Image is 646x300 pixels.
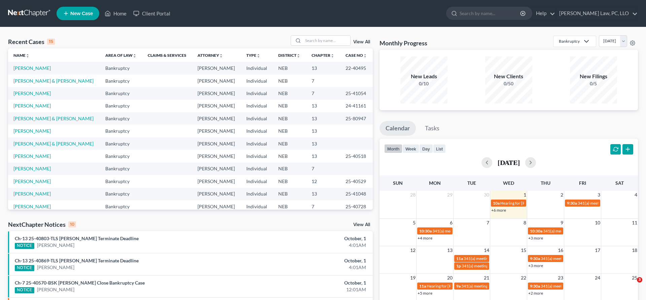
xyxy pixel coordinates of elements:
[241,62,273,74] td: Individual
[253,280,366,286] div: October, 1
[273,75,306,87] td: NEB
[273,137,306,150] td: NEB
[340,62,373,74] td: 22-40495
[429,180,441,186] span: Mon
[241,175,273,187] td: Individual
[363,54,367,58] i: unfold_more
[37,286,74,293] a: [PERSON_NAME]
[273,112,306,125] td: NEB
[241,112,273,125] td: Individual
[13,141,94,146] a: [PERSON_NAME] & [PERSON_NAME]
[13,191,51,197] a: [PERSON_NAME]
[303,36,350,45] input: Search by name...
[384,144,402,153] button: month
[101,7,130,19] a: Home
[533,7,555,19] a: Help
[456,256,463,261] span: 11a
[432,228,533,233] span: 341(a) meeting for [PERSON_NAME] & [PERSON_NAME]
[105,53,137,58] a: Area of Lawunfold_more
[570,73,617,80] div: New Filings
[467,180,476,186] span: Tue
[253,264,366,271] div: 4:01AM
[557,274,564,282] span: 23
[578,201,643,206] span: 341(a) meeting for [PERSON_NAME]
[26,54,30,58] i: unfold_more
[253,257,366,264] div: October, 1
[330,54,334,58] i: unfold_more
[273,163,306,175] td: NEB
[557,246,564,254] span: 16
[461,284,562,289] span: 341(a) meeting for [PERSON_NAME] & [PERSON_NAME]
[306,188,340,200] td: 13
[528,235,543,241] a: +3 more
[306,150,340,162] td: 13
[498,159,520,166] h2: [DATE]
[446,274,453,282] span: 20
[219,54,223,58] i: unfold_more
[192,175,241,187] td: [PERSON_NAME]
[273,150,306,162] td: NEB
[253,286,366,293] div: 12:01AM
[15,258,139,263] a: Ch-13 25-40869-TLS [PERSON_NAME] Terminate Deadline
[8,38,55,46] div: Recent Cases
[241,100,273,112] td: Individual
[541,284,606,289] span: 341(a) meeting for [PERSON_NAME]
[353,40,370,44] a: View All
[594,246,601,254] span: 17
[192,137,241,150] td: [PERSON_NAME]
[100,150,142,162] td: Bankruptcy
[13,65,51,71] a: [PERSON_NAME]
[306,163,340,175] td: 7
[246,53,260,58] a: Typeunfold_more
[483,191,490,199] span: 30
[241,87,273,99] td: Individual
[13,90,51,96] a: [PERSON_NAME]
[340,87,373,99] td: 25-41054
[273,188,306,200] td: NEB
[312,53,334,58] a: Chapterunfold_more
[192,87,241,99] td: [PERSON_NAME]
[340,188,373,200] td: 25-41048
[579,180,586,186] span: Fri
[306,62,340,74] td: 13
[273,175,306,187] td: NEB
[133,54,137,58] i: unfold_more
[449,219,453,227] span: 6
[520,274,527,282] span: 22
[100,87,142,99] td: Bankruptcy
[241,163,273,175] td: Individual
[130,7,174,19] a: Client Portal
[192,125,241,137] td: [PERSON_NAME]
[464,256,564,261] span: 341(a) meeting for [PERSON_NAME] & [PERSON_NAME]
[253,242,366,249] div: 4:01AM
[631,219,638,227] span: 11
[100,175,142,187] td: Bankruptcy
[528,291,543,296] a: +2 more
[241,137,273,150] td: Individual
[446,191,453,199] span: 29
[306,137,340,150] td: 13
[631,246,638,254] span: 18
[273,100,306,112] td: NEB
[192,62,241,74] td: [PERSON_NAME]
[419,284,426,289] span: 11a
[623,277,639,293] iframe: Intercom live chat
[418,235,432,241] a: +4 more
[13,166,51,171] a: [PERSON_NAME]
[500,201,553,206] span: Hearing for [PERSON_NAME]
[400,80,447,87] div: 0/10
[485,80,532,87] div: 0/50
[637,277,642,283] span: 3
[306,125,340,137] td: 13
[306,75,340,87] td: 7
[530,228,542,233] span: 10:30a
[100,112,142,125] td: Bankruptcy
[597,191,601,199] span: 3
[192,200,241,213] td: [PERSON_NAME]
[400,73,447,80] div: New Leads
[13,153,51,159] a: [PERSON_NAME]
[192,150,241,162] td: [PERSON_NAME]
[402,144,419,153] button: week
[393,180,403,186] span: Sun
[634,191,638,199] span: 4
